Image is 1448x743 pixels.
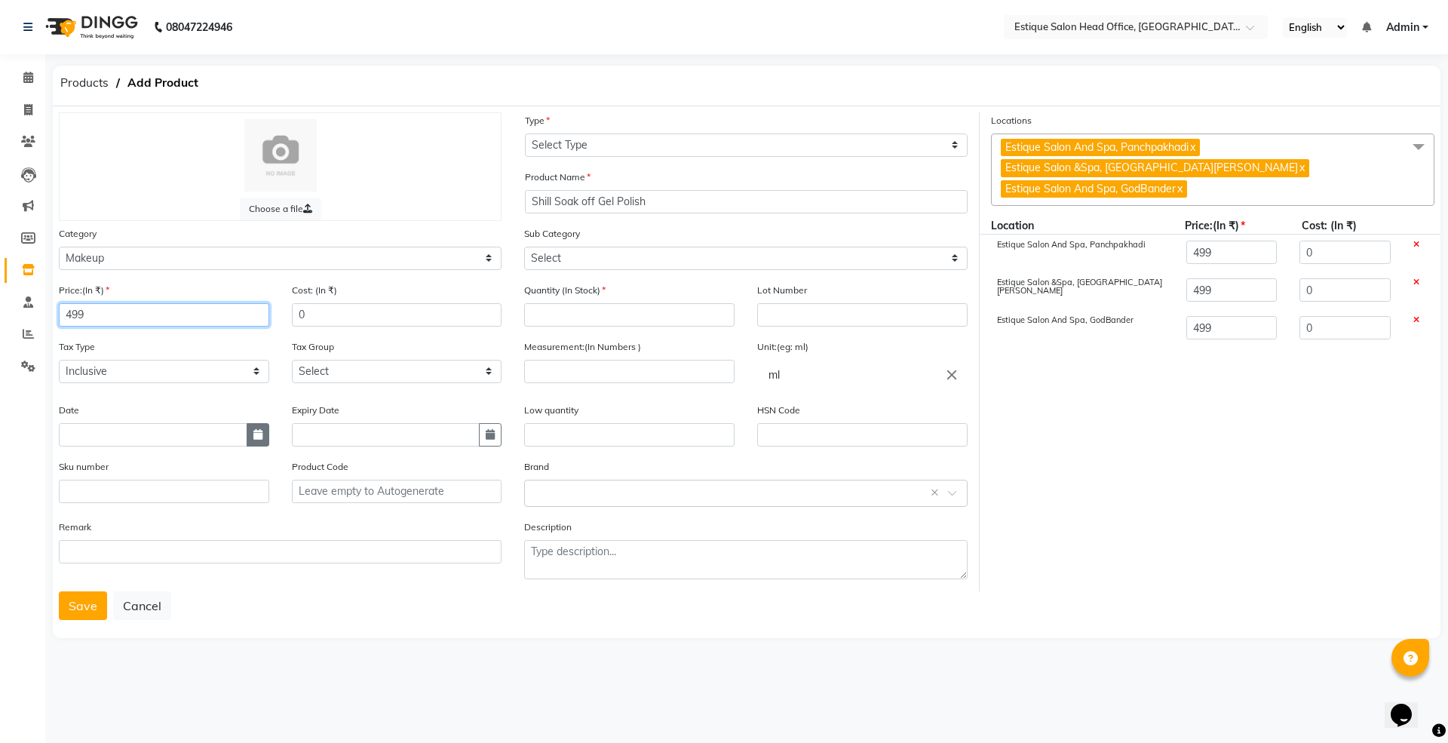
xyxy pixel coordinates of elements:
span: Estique Salon &Spa, [GEOGRAPHIC_DATA][PERSON_NAME] [997,277,1162,296]
span: Estique Salon And Spa, Panchpakhadi [1005,140,1189,154]
label: Tax Type [59,340,95,354]
i: Close [943,367,960,383]
label: Remark [59,520,91,534]
div: Price:(In ₹) [1173,218,1290,234]
span: Add Product [120,69,206,97]
label: Choose a file [240,198,321,220]
label: Date [59,404,79,417]
a: x [1189,140,1195,154]
label: Quantity (In Stock) [524,284,606,297]
label: Product Name [525,170,591,184]
label: Locations [991,114,1032,127]
label: Tax Group [292,340,334,354]
iframe: chat widget [1385,683,1433,728]
a: x [1176,182,1183,195]
button: Cancel [113,591,171,620]
label: Type [525,114,550,127]
label: Cost: (In ₹) [292,284,337,297]
b: 08047224946 [166,6,232,48]
label: Unit:(eg: ml) [757,340,808,354]
span: Admin [1386,20,1419,35]
label: Brand [524,460,549,474]
label: Measurement:(In Numbers ) [524,340,641,354]
label: Description [524,520,572,534]
span: Products [53,69,116,97]
label: Sku number [59,460,109,474]
span: Estique Salon And Spa, GodBander [997,315,1134,325]
span: Estique Salon And Spa, GodBander [1005,182,1176,195]
div: Location [980,218,1173,234]
div: Cost: (In ₹) [1290,218,1407,234]
label: Price:(In ₹) [59,284,109,297]
span: Estique Salon &Spa, [GEOGRAPHIC_DATA][PERSON_NAME] [1005,161,1298,174]
button: Save [59,591,107,620]
label: Expiry Date [292,404,339,417]
label: Sub Category [524,227,580,241]
img: Cinque Terre [244,119,317,192]
span: Estique Salon And Spa, Panchpakhadi [997,239,1146,250]
label: Category [59,227,97,241]
label: HSN Code [757,404,800,417]
input: Leave empty to Autogenerate [292,480,502,503]
span: Clear all [931,485,943,501]
a: x [1298,161,1305,174]
label: Low quantity [524,404,578,417]
label: Lot Number [757,284,807,297]
label: Product Code [292,460,348,474]
img: logo [38,6,142,48]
